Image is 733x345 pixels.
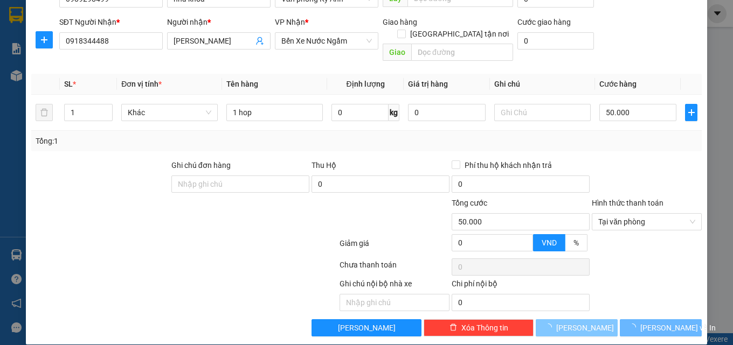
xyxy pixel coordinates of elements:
span: plus [36,36,52,44]
span: user-add [255,37,264,45]
span: Phí thu hộ khách nhận trả [460,159,556,171]
span: Bến Xe Nước Ngầm [281,33,372,49]
span: plus [686,108,697,117]
span: VP Nhận [275,18,305,26]
label: Ghi chú đơn hàng [171,161,231,170]
span: Tên hàng [226,80,258,88]
input: Dọc đường [411,44,513,61]
input: Cước giao hàng [517,32,594,50]
div: SĐT Người Nhận [59,16,163,28]
div: Giảm giá [338,237,451,256]
button: [PERSON_NAME] [312,319,421,336]
span: % [573,238,579,247]
div: Chưa thanh toán [338,259,451,278]
span: Định lượng [347,80,385,88]
span: Xóa Thông tin [461,322,508,334]
input: Ghi Chú [494,104,591,121]
input: Ghi chú đơn hàng [171,175,309,193]
span: [PERSON_NAME] và In [640,322,716,334]
button: delete [36,104,53,121]
span: Đơn vị tính [121,80,162,88]
span: kg [389,104,399,121]
span: Giao [383,44,411,61]
span: Cước hàng [599,80,637,88]
div: Người nhận [167,16,271,28]
input: 0 [408,104,486,121]
label: Hình thức thanh toán [592,199,663,207]
span: Tổng cước [452,199,487,207]
span: SL [64,80,73,88]
input: VD: Bàn, Ghế [226,104,323,121]
button: deleteXóa Thông tin [424,319,534,336]
button: plus [685,104,697,121]
span: Giá trị hàng [408,80,448,88]
label: Cước giao hàng [517,18,571,26]
div: Tổng: 1 [36,135,284,147]
button: [PERSON_NAME] và In [620,319,702,336]
span: Giao hàng [383,18,417,26]
span: [PERSON_NAME] [338,322,396,334]
span: [PERSON_NAME] [556,322,614,334]
span: Tại văn phòng [598,214,695,230]
span: Khác [128,104,211,121]
span: loading [544,323,556,331]
input: Nhập ghi chú [340,294,450,311]
div: Ghi chú nội bộ nhà xe [340,278,450,294]
span: loading [628,323,640,331]
th: Ghi chú [490,74,595,95]
div: Chi phí nội bộ [452,278,590,294]
span: delete [450,323,457,332]
button: [PERSON_NAME] [536,319,618,336]
span: Thu Hộ [312,161,336,170]
span: [GEOGRAPHIC_DATA] tận nơi [406,28,513,40]
span: VND [542,238,557,247]
button: plus [36,31,53,48]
